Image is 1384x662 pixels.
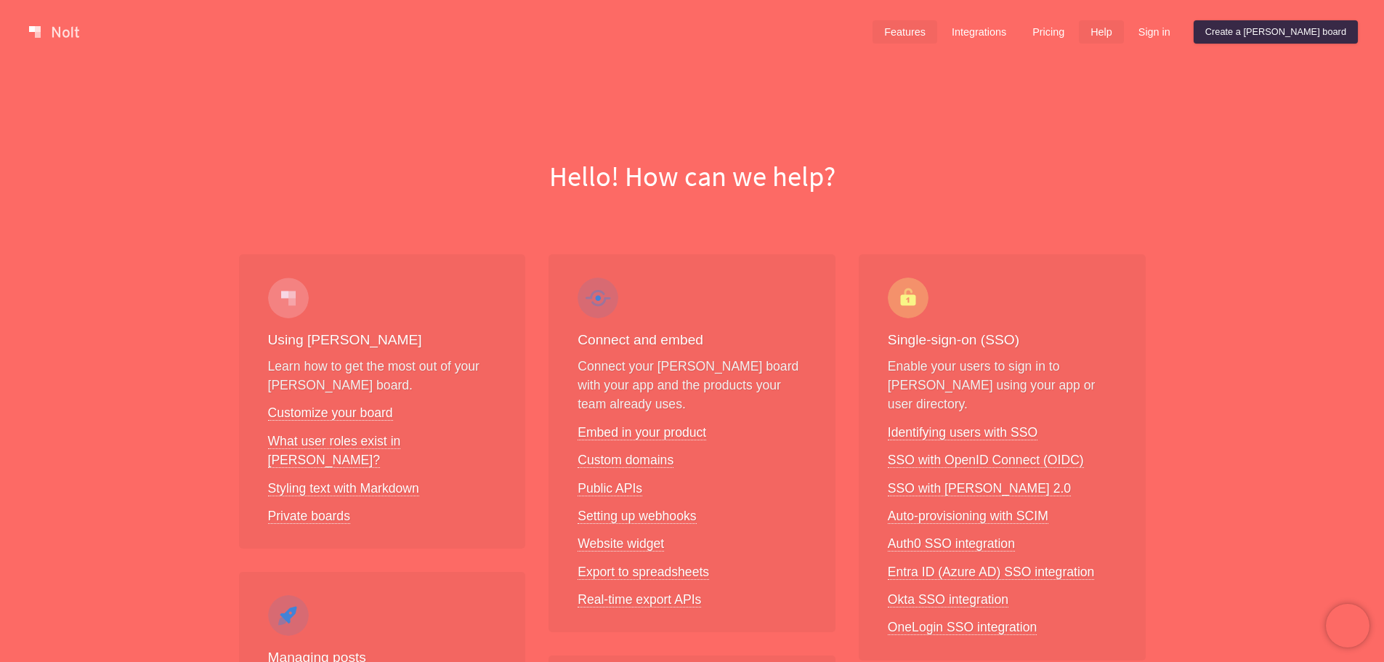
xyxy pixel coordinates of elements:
[1079,20,1124,44] a: Help
[888,453,1084,468] a: SSO with OpenID Connect (OIDC)
[888,330,1117,351] h3: Single-sign-on (SSO)
[1021,20,1076,44] a: Pricing
[578,536,664,552] a: Website widget
[873,20,937,44] a: Features
[888,620,1037,635] a: OneLogin SSO integration
[1326,604,1369,647] iframe: Chatra live chat
[888,481,1071,496] a: SSO with [PERSON_NAME] 2.0
[888,425,1037,440] a: Identifying users with SSO
[268,357,497,395] p: Learn how to get the most out of your [PERSON_NAME] board.
[268,330,497,351] h3: Using [PERSON_NAME]
[940,20,1018,44] a: Integrations
[578,509,696,524] a: Setting up webhooks
[888,536,1015,552] a: Auth0 SSO integration
[888,357,1117,414] p: Enable your users to sign in to [PERSON_NAME] using your app or user directory.
[578,425,706,440] a: Embed in your product
[888,592,1008,607] a: Okta SSO integration
[12,157,1372,196] h1: Hello! How can we help?
[268,434,401,468] a: What user roles exist in [PERSON_NAME]?
[578,565,709,580] a: Export to spreadsheets
[1127,20,1182,44] a: Sign in
[888,565,1095,580] a: Entra ID (Azure AD) SSO integration
[888,509,1048,524] a: Auto-provisioning with SCIM
[578,357,806,414] p: Connect your [PERSON_NAME] board with your app and the products your team already uses.
[578,592,701,607] a: Real-time export APIs
[1194,20,1358,44] a: Create a [PERSON_NAME] board
[578,481,642,496] a: Public APIs
[268,481,419,496] a: Styling text with Markdown
[268,405,393,421] a: Customize your board
[578,330,806,351] h3: Connect and embed
[578,453,673,468] a: Custom domains
[268,509,350,524] a: Private boards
